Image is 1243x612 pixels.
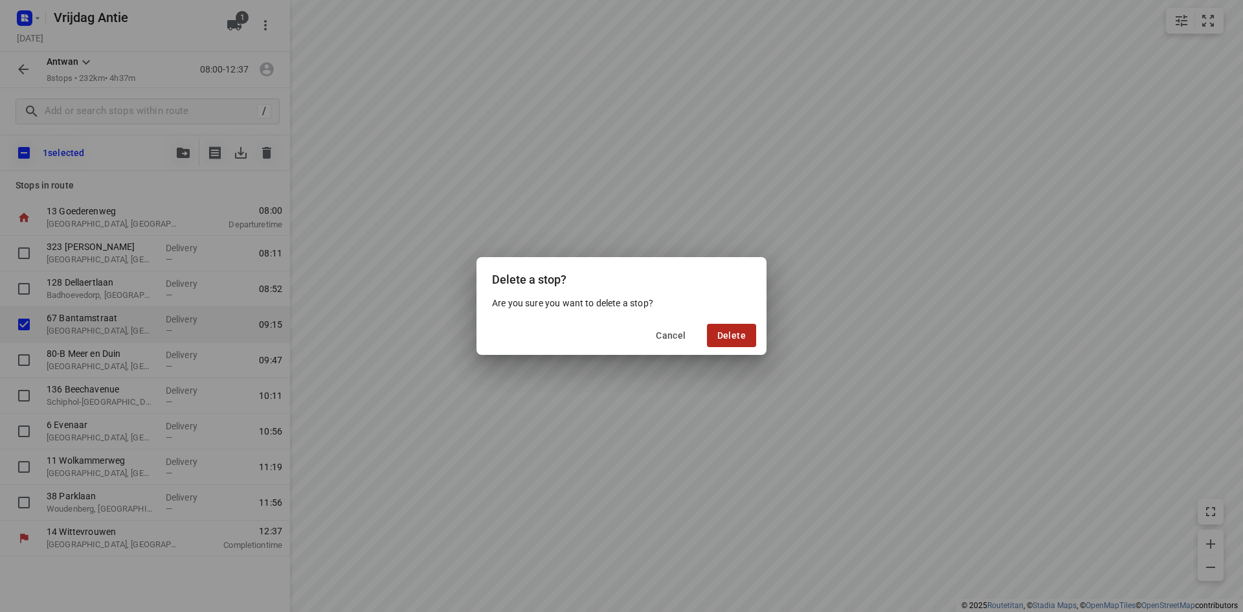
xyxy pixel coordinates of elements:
button: Delete [707,324,756,347]
button: Cancel [645,324,696,347]
p: Are you sure you want to delete a stop? [492,297,751,310]
span: Delete [717,330,746,341]
span: Cancel [656,330,686,341]
div: Delete a stop? [476,257,767,297]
